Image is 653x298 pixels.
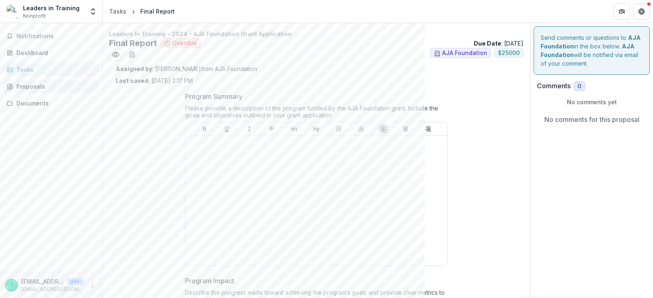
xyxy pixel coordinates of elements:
h2: Comments [537,82,571,90]
nav: breadcrumb [106,5,178,17]
span: Overdue [172,40,197,47]
button: Preview 1109ca50-84a6-4300-915a-aacaa99199b8.pdf [109,48,122,61]
div: Proposals [16,82,92,91]
div: Tasks [109,7,126,16]
p: User [67,278,84,285]
button: Ordered List [356,124,366,134]
button: Open entity switcher [87,3,99,20]
button: download-word-button [126,48,139,61]
p: : [PERSON_NAME] from AJA Foundation [116,64,517,73]
div: training@grantmesuccess.com [10,282,14,288]
strong: Due Date [474,40,501,47]
img: Leaders in Training [7,5,20,18]
p: No comments yet [537,98,646,106]
span: Notifications [16,33,96,40]
button: Italicize [244,124,254,134]
p: No comments for this proposal [544,115,639,124]
div: Tasks [16,65,92,74]
button: Heading 2 [311,124,321,134]
div: Dashboard [16,48,92,57]
a: Proposals [3,80,99,93]
p: Leaders In Training - 2024 - AJA Foundation Grant Application [109,30,523,38]
strong: Assigned by [116,65,152,72]
button: Heading 1 [289,124,299,134]
a: Documents [3,96,99,110]
div: Leaders in Training [23,4,80,12]
div: Documents [16,99,92,108]
button: Partners [614,3,630,20]
div: Send comments or questions to in the box below. will be notified via email of your comment. [534,26,650,75]
p: Program Summary [185,92,242,101]
span: 0 [578,83,581,90]
button: More [87,280,97,290]
a: Tasks [3,63,99,76]
button: Strike [267,124,276,134]
a: Tasks [106,5,130,17]
p: [DATE] 2:17 PM [116,76,193,85]
button: Get Help [633,3,650,20]
a: Dashboard [3,46,99,60]
p: [EMAIL_ADDRESS][DOMAIN_NAME] [21,277,64,286]
button: Underline [222,124,232,134]
span: AJA Foundation [442,50,487,57]
span: Nonprofit [23,12,46,20]
button: Notifications [3,30,99,43]
span: $ 25000 [498,50,520,57]
button: Align Left [379,124,388,134]
p: [EMAIL_ADDRESS][DOMAIN_NAME] [21,286,84,293]
button: Bullet List [334,124,344,134]
p: Program Impact [185,276,234,286]
button: Align Right [423,124,433,134]
button: Bold [200,124,210,134]
div: Final Report [140,7,175,16]
p: : [DATE] [474,39,523,48]
strong: Last saved: [116,77,150,84]
button: Align Center [401,124,411,134]
div: Please provide a description of the program funded by the AJA Foundation grant. Include the goals... [185,105,448,122]
h2: Final Report [109,38,157,48]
